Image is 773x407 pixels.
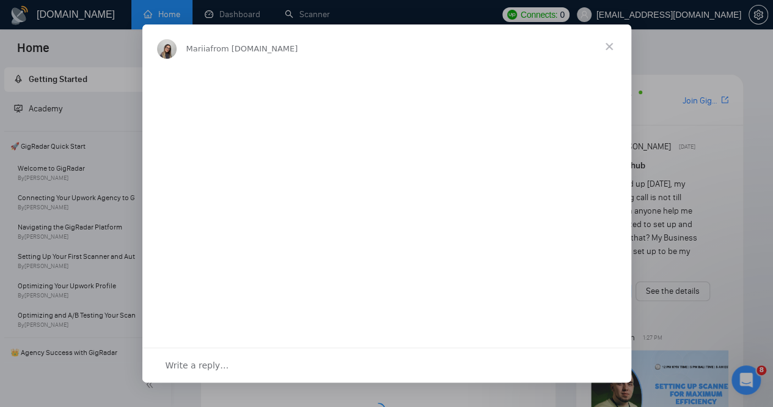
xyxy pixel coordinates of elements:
div: Open conversation and reply [142,348,631,383]
img: Profile image for Mariia [157,39,177,59]
span: from [DOMAIN_NAME] [210,44,298,53]
span: Mariia [186,44,211,53]
span: Close [587,24,631,69]
span: Write a reply… [166,357,229,373]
